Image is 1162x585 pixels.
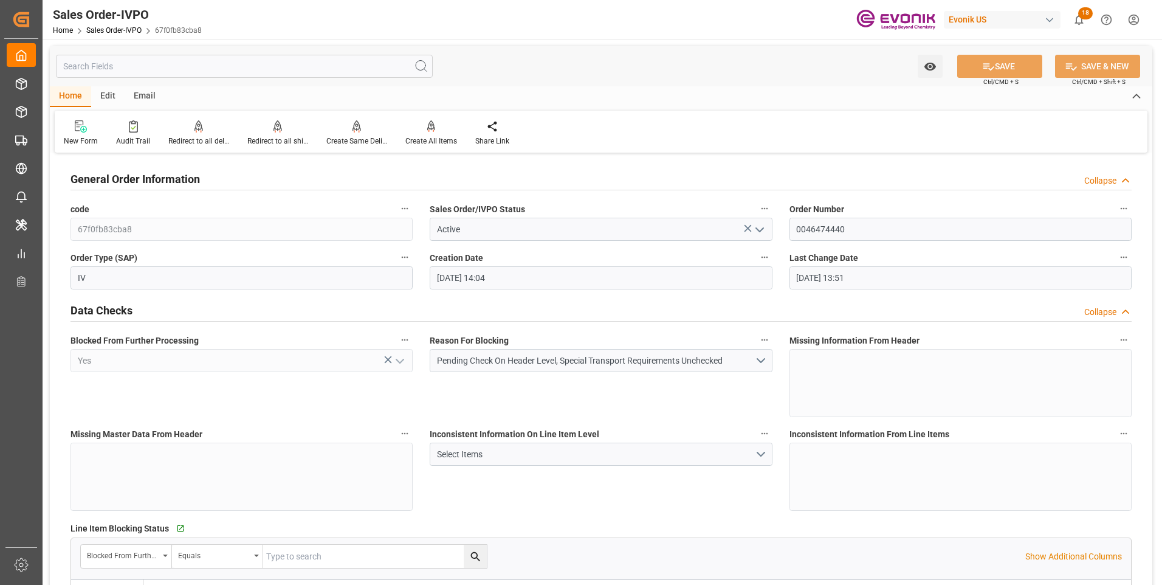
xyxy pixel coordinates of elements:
[789,428,949,441] span: Inconsistent Information From Line Items
[397,332,413,348] button: Blocked From Further Processing
[856,9,935,30] img: Evonik-brand-mark-Deep-Purple-RGB.jpeg_1700498283.jpeg
[263,545,487,568] input: Type to search
[397,201,413,216] button: code
[1116,201,1132,216] button: Order Number
[247,136,308,147] div: Redirect to all shipments
[326,136,387,147] div: Create Same Delivery Date
[70,428,202,441] span: Missing Master Data From Header
[437,355,755,367] div: Pending Check On Header Level, Special Transport Requirements Unchecked
[70,302,132,319] h2: Data Checks
[53,5,202,24] div: Sales Order-IVPO
[397,249,413,265] button: Order Type (SAP)
[757,201,772,216] button: Sales Order/IVPO Status
[789,252,858,265] span: Last Change Date
[1084,306,1116,319] div: Collapse
[1025,550,1122,563] p: Show Additional Columns
[430,428,599,441] span: Inconsistent Information On Line Item Level
[405,136,457,147] div: Create All Items
[56,55,433,78] input: Search Fields
[1116,332,1132,348] button: Missing Information From Header
[757,249,772,265] button: Creation Date
[430,266,772,289] input: DD.MM.YYYY HH:MM
[53,26,73,35] a: Home
[1116,249,1132,265] button: Last Change Date
[1065,6,1093,33] button: show 18 new notifications
[464,545,487,568] button: search button
[397,426,413,441] button: Missing Master Data From Header
[64,136,98,147] div: New Form
[983,77,1019,86] span: Ctrl/CMD + S
[1084,175,1116,187] div: Collapse
[437,448,755,461] div: Select Items
[749,220,768,239] button: open menu
[81,545,172,568] button: open menu
[430,443,772,466] button: open menu
[86,26,142,35] a: Sales Order-IVPO
[918,55,943,78] button: open menu
[91,86,125,107] div: Edit
[430,252,483,265] span: Creation Date
[125,86,165,107] div: Email
[1078,7,1093,19] span: 18
[172,545,263,568] button: open menu
[116,136,150,147] div: Audit Trail
[430,349,772,372] button: open menu
[1093,6,1120,33] button: Help Center
[70,171,200,187] h2: General Order Information
[789,266,1132,289] input: DD.MM.YYYY HH:MM
[475,136,509,147] div: Share Link
[70,252,137,265] span: Order Type (SAP)
[70,522,169,535] span: Line Item Blocking Status
[178,547,250,561] div: Equals
[70,203,89,216] span: code
[430,203,525,216] span: Sales Order/IVPO Status
[789,203,844,216] span: Order Number
[168,136,229,147] div: Redirect to all deliveries
[430,334,509,347] span: Reason For Blocking
[757,332,772,348] button: Reason For Blocking
[87,547,159,561] div: Blocked From Further Processing
[390,351,408,370] button: open menu
[789,334,920,347] span: Missing Information From Header
[957,55,1042,78] button: SAVE
[944,11,1061,29] div: Evonik US
[757,426,772,441] button: Inconsistent Information On Line Item Level
[70,334,199,347] span: Blocked From Further Processing
[50,86,91,107] div: Home
[944,8,1065,31] button: Evonik US
[1116,426,1132,441] button: Inconsistent Information From Line Items
[1055,55,1140,78] button: SAVE & NEW
[1072,77,1126,86] span: Ctrl/CMD + Shift + S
